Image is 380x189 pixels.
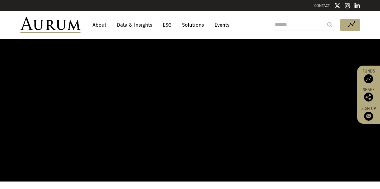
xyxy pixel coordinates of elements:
[364,93,373,102] img: Share this post
[360,106,377,121] a: Sign up
[345,3,350,9] img: Instagram icon
[160,19,175,31] a: ESG
[20,17,81,33] img: Aurum
[334,3,340,9] img: Twitter icon
[360,69,377,83] a: Funds
[360,88,377,102] div: Share
[179,19,207,31] a: Solutions
[364,112,373,121] img: Sign up to our newsletter
[114,19,155,31] a: Data & Insights
[324,19,336,31] input: Submit
[314,3,330,8] a: CONTACT
[90,19,109,31] a: About
[354,3,360,9] img: Linkedin icon
[211,19,230,31] a: Events
[364,74,373,83] img: Access Funds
